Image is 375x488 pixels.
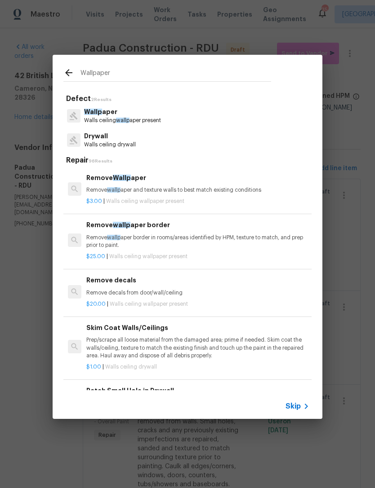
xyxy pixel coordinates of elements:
input: Search issues or repairs [80,67,271,81]
span: Walls ceiling drywall [105,364,157,369]
span: $25.00 [86,254,105,259]
span: Wallp [84,109,102,115]
span: Walls ceiling wallpaper present [110,301,188,307]
h6: Remove aper border [86,220,309,230]
p: Drywall [84,132,136,141]
p: | [86,198,309,205]
p: | [86,253,309,260]
p: Remove decals from door/wall/ceiling [86,289,309,297]
p: Remove aper and texture walls to best match existing conditions [86,186,309,194]
h6: Remove decals [86,275,309,285]
span: $1.00 [86,364,101,369]
p: aper [84,107,161,117]
h5: Defect [66,94,312,104]
p: Prep/scrape all loose material from the damaged area; prime if needed. Skim coat the walls/ceilin... [86,336,309,359]
span: wallp [116,118,129,123]
span: Walls ceiling wallpaper present [109,254,187,259]
span: wallp [113,222,130,228]
span: wallp [107,235,121,240]
span: Walls ceiling wallpaper present [106,198,184,204]
span: $3.00 [86,198,102,204]
p: Remove aper border in rooms/areas identified by HPM, texture to match, and prep prior to paint. [86,234,309,249]
p: | [86,363,309,371]
p: | [86,300,309,308]
span: 2 Results [91,97,112,102]
p: Walls ceiling drywall [84,141,136,149]
span: 96 Results [89,159,112,163]
h6: Remove aper [86,173,309,183]
span: wallp [107,187,121,193]
span: Wallp [113,175,131,181]
span: Skip [286,402,301,411]
h6: Skim Coat Walls/Ceilings [86,323,309,333]
p: Walls ceiling aper present [84,117,161,124]
h5: Repair [66,156,312,165]
h6: Patch Small Hole in Drywall [86,386,309,396]
span: $20.00 [86,301,106,307]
